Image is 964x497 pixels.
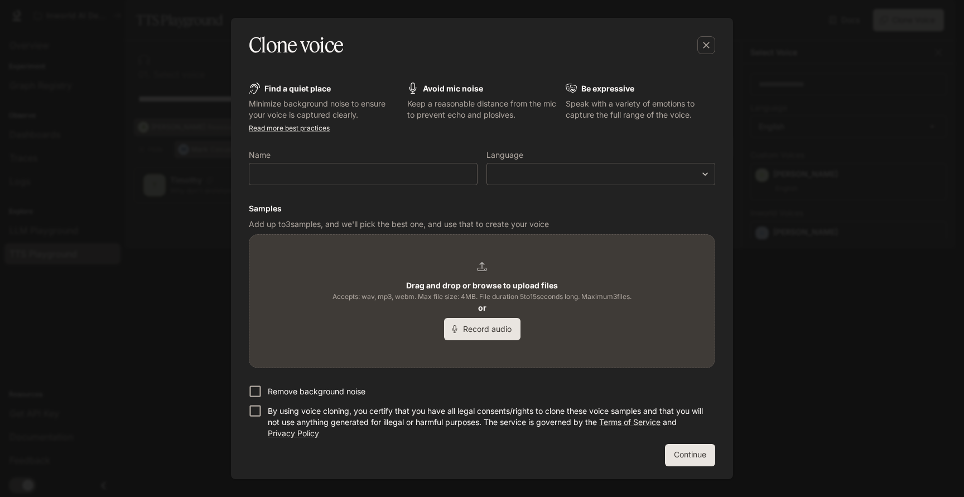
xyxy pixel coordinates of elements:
[249,151,271,159] p: Name
[249,219,715,230] p: Add up to 3 samples, and we'll pick the best one, and use that to create your voice
[581,84,634,93] b: Be expressive
[407,98,557,120] p: Keep a reasonable distance from the mic to prevent echo and plosives.
[599,417,661,427] a: Terms of Service
[268,386,365,397] p: Remove background noise
[406,281,558,290] b: Drag and drop or browse to upload files
[444,318,520,340] button: Record audio
[487,168,715,180] div: ​
[249,203,715,214] h6: Samples
[665,444,715,466] button: Continue
[478,303,486,312] b: or
[332,291,632,302] span: Accepts: wav, mp3, webm. Max file size: 4MB. File duration 5 to 15 seconds long. Maximum 3 files.
[264,84,331,93] b: Find a quiet place
[268,428,319,438] a: Privacy Policy
[249,31,343,59] h5: Clone voice
[486,151,523,159] p: Language
[423,84,483,93] b: Avoid mic noise
[249,124,330,132] a: Read more best practices
[268,406,706,439] p: By using voice cloning, you certify that you have all legal consents/rights to clone these voice ...
[566,98,715,120] p: Speak with a variety of emotions to capture the full range of the voice.
[249,98,398,120] p: Minimize background noise to ensure your voice is captured clearly.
